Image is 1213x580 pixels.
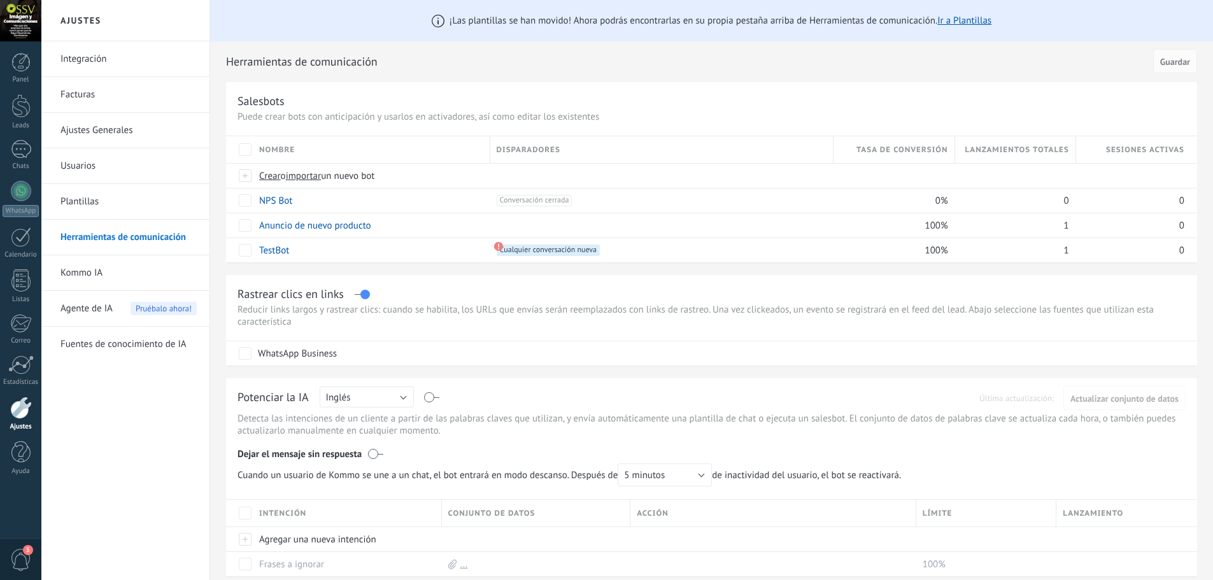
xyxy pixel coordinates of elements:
div: WhatsApp Business [258,348,337,360]
div: 1 [955,238,1070,262]
span: Sesiones activas [1106,144,1184,156]
span: 0 [1064,195,1069,207]
div: Estadísticas [3,378,39,386]
span: o [281,170,286,182]
a: Agente de IA Pruébalo ahora! [60,291,197,327]
span: Inglés [326,392,351,404]
li: Integración [41,41,209,77]
span: 100% [925,220,947,232]
li: Herramientas de comunicación [41,220,209,255]
li: Usuarios [41,148,209,184]
a: Integración [60,41,197,77]
span: Límite [923,507,953,520]
span: Intención [259,507,306,520]
li: Facturas [41,77,209,113]
a: Frases a ignorar [259,558,324,570]
span: Agente de IA [60,291,113,327]
span: 1 [1064,220,1069,232]
a: Usuarios [60,148,197,184]
p: Puede crear bots con anticipación y usarlos en activadores, así como editar los existentes [238,111,1186,123]
div: 0 [955,188,1070,213]
span: Cualquier conversación nueva [497,244,600,256]
div: 1 [955,213,1070,237]
div: Potenciar la IA [238,390,309,406]
span: 100% [923,558,946,570]
p: Detecta las intenciones de un cliente a partir de las palabras claves que utilizan, y envía autom... [238,413,1186,437]
div: 0% [833,188,948,213]
div: 100% [916,552,1051,576]
a: Facturas [60,77,197,113]
span: Lanzamiento [1063,507,1123,520]
div: 100% [833,238,948,262]
div: Agregar una nueva intención [253,527,436,551]
span: 0 [1179,195,1184,207]
div: 0 [1076,213,1184,237]
p: Reducir links largos y rastrear clics: cuando se habilita, los URLs que envías serán reemplazados... [238,304,1186,328]
div: 0 [1076,188,1184,213]
span: Pruébalo ahora! [131,302,197,315]
div: Ayuda [3,467,39,476]
a: Anuncio de nuevo producto [259,220,371,232]
span: Lanzamientos totales [965,144,1068,156]
div: Leads [3,122,39,130]
span: Disparadores [497,144,560,156]
li: Kommo IA [41,255,209,291]
div: Chats [3,162,39,171]
span: Crear [259,170,281,182]
button: Inglés [320,386,414,407]
span: Tasa de conversión [856,144,948,156]
li: Agente de IA [41,291,209,327]
span: Guardar [1160,57,1190,66]
a: Fuentes de conocimiento de IA [60,327,197,362]
span: Acción [637,507,669,520]
span: 0% [935,195,948,207]
a: TestBot [259,244,289,257]
a: Ajustes Generales [60,113,197,148]
div: Dejar el mensaje sin respuesta [238,439,1186,463]
a: Ir a Plantillas [937,15,991,27]
div: WhatsApp [3,205,39,217]
li: Fuentes de conocimiento de IA [41,327,209,362]
div: Panel [3,76,39,84]
span: 1 [1064,244,1069,257]
button: 5 minutos [618,463,712,486]
li: Plantillas [41,184,209,220]
li: Ajustes Generales [41,113,209,148]
span: Cuando un usuario de Kommo se une a un chat, el bot entrará en modo descanso. Después de [238,463,712,486]
a: NPS Bot [259,195,292,207]
span: Conjunto de datos [448,507,536,520]
a: ... [460,558,468,570]
a: Herramientas de comunicación [60,220,197,255]
div: 100% [833,213,948,237]
button: Guardar [1153,49,1197,73]
div: 0 [1076,238,1184,262]
span: Nombre [259,144,295,156]
div: Listas [3,295,39,304]
span: 0 [1179,220,1184,232]
span: 100% [925,244,947,257]
div: Rastrear clics en links [238,286,344,301]
div: Correo [3,337,39,345]
span: ¡Las plantillas se han movido! Ahora podrás encontrarlas en su propia pestaña arriba de Herramien... [450,15,991,27]
span: 0 [1179,244,1184,257]
h2: Herramientas de comunicación [226,49,1149,74]
span: importar [286,170,322,182]
span: 5 minutos [624,469,665,481]
div: Ajustes [3,423,39,431]
a: Plantillas [60,184,197,220]
span: de inactividad del usuario, el bot se reactivará. [238,463,908,486]
span: 3 [23,545,33,555]
a: Kommo IA [60,255,197,291]
div: Calendario [3,251,39,259]
div: Salesbots [238,94,285,108]
span: Conversación cerrada [497,195,572,206]
span: un nuevo bot [321,170,374,182]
